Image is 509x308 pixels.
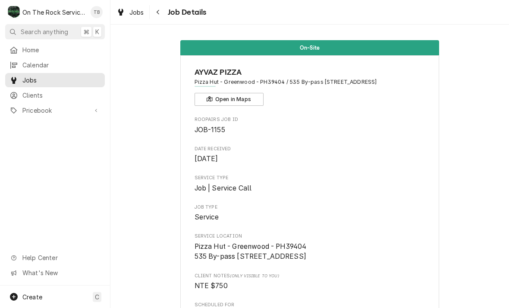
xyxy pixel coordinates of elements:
div: Service Location [195,233,425,262]
span: C [95,292,99,302]
span: Service Location [195,241,425,262]
span: Date Received [195,146,425,152]
div: Todd Brady's Avatar [91,6,103,18]
span: Home [22,45,101,54]
span: Service Type [195,175,425,181]
a: Calendar [5,58,105,72]
span: Create [22,293,42,301]
span: Jobs [22,76,101,85]
div: Client Information [195,67,425,106]
a: Go to Help Center [5,251,105,265]
span: (Only Visible to You) [230,273,279,278]
button: Open in Maps [195,93,264,106]
span: Jobs [129,8,144,17]
span: Date Received [195,154,425,164]
span: Roopairs Job ID [195,125,425,135]
span: Job | Service Call [195,184,252,192]
span: Service [195,213,219,221]
div: Job Type [195,204,425,222]
span: Clients [22,91,101,100]
span: Pizza Hut - Greenwood - PH39404 535 By-pass [STREET_ADDRESS] [195,242,307,261]
span: What's New [22,268,100,277]
button: Search anything⌘K [5,24,105,39]
div: Roopairs Job ID [195,116,425,135]
a: Jobs [5,73,105,87]
span: [object Object] [195,281,425,291]
span: Service Type [195,183,425,194]
a: Jobs [113,5,148,19]
span: Job Type [195,212,425,222]
div: On The Rock Services [22,8,86,17]
div: Service Type [195,175,425,193]
span: NTE $750 [195,282,228,290]
span: Service Location [195,233,425,240]
a: Go to Pricebook [5,103,105,117]
span: Search anything [21,27,68,36]
span: JOB-1155 [195,126,225,134]
div: On The Rock Services's Avatar [8,6,20,18]
span: Name [195,67,425,78]
span: Client Notes [195,273,425,279]
span: Job Type [195,204,425,211]
div: [object Object] [195,273,425,291]
button: Navigate back [151,5,165,19]
span: Job Details [165,6,207,18]
span: Pricebook [22,106,88,115]
span: [DATE] [195,155,218,163]
div: TB [91,6,103,18]
span: Roopairs Job ID [195,116,425,123]
div: Date Received [195,146,425,164]
span: Calendar [22,60,101,70]
a: Go to What's New [5,266,105,280]
span: Address [195,78,425,86]
span: On-Site [300,45,320,51]
span: Help Center [22,253,100,262]
span: ⌘ [83,27,89,36]
div: O [8,6,20,18]
div: Status [180,40,439,55]
a: Clients [5,88,105,102]
a: Home [5,43,105,57]
span: K [95,27,99,36]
